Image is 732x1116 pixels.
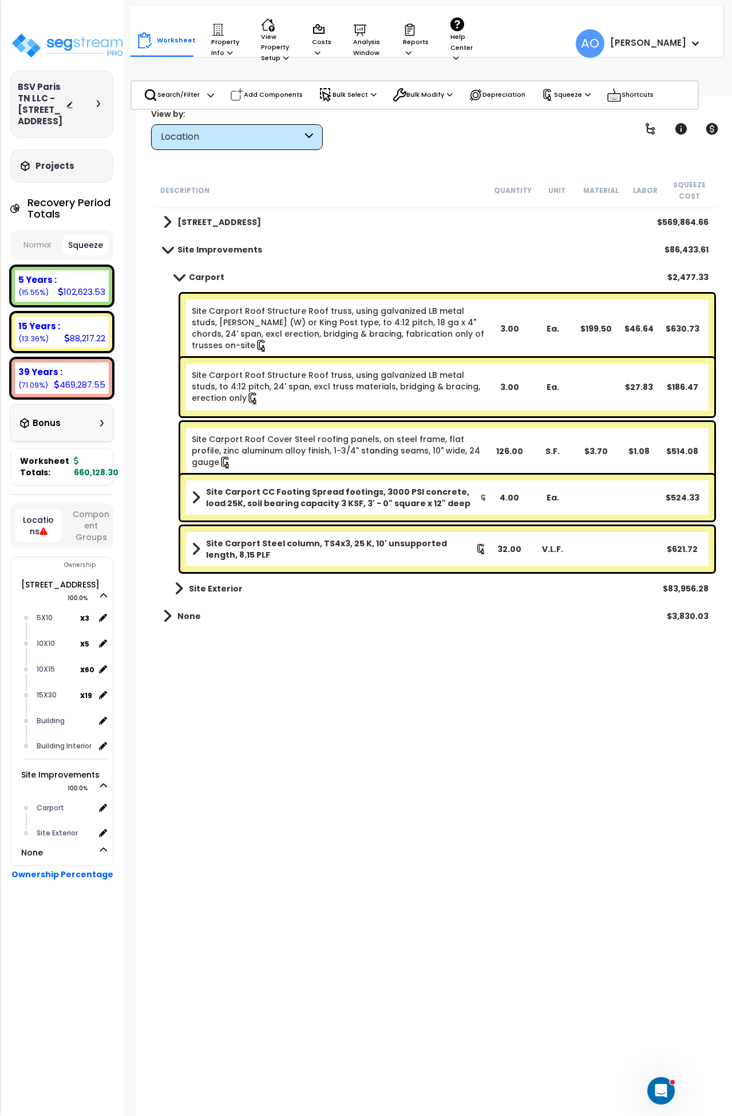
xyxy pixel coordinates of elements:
small: 60 [85,665,94,675]
h1: Cherry [56,6,86,14]
small: Material [583,186,619,195]
p: Analysis Window [353,23,381,58]
button: Emoji picker [18,366,27,375]
div: $524.33 [662,492,702,503]
div: $186.47 [662,381,702,393]
div: Ownership [34,558,113,572]
div: But to confirm, this is a generated item, not a manually added one? [18,251,179,273]
textarea: Message… [10,342,219,361]
p: Depreciation [469,88,525,102]
div: Carport [34,801,94,815]
button: Locations [15,510,62,542]
div: 3.00 [489,381,530,393]
div: $3,830.03 [667,610,709,622]
div: Correct. This is generated by SegStream. [41,301,220,337]
div: 126.00 [489,445,530,457]
small: Labor [633,186,658,195]
b: 39 Years : [18,366,62,378]
small: 71.09035470831958% [18,380,48,390]
div: Andrew says… [9,338,220,377]
div: Depreciation [462,82,532,108]
div: $86,433.61 [664,244,709,255]
button: Start recording [73,366,82,375]
span: 100.0% [68,591,98,605]
p: View Property Setup [261,18,290,64]
div: 88,217.22 [64,332,105,344]
div: Cherry says… [9,195,220,244]
button: Home [179,5,201,26]
p: Help Center [450,17,473,64]
a: Individual Item [192,433,487,469]
div: $630.73 [662,323,702,334]
b: Site Carport CC Footing Spread footings, 3000 PSI concrete, load 25K, soil bearing capacity 3 KSF... [206,486,480,509]
a: Individual Item [192,369,487,405]
small: 13.363647642435568% [18,334,49,344]
p: Shortcuts [607,87,654,103]
div: Close [201,5,221,25]
div: Building [34,714,94,728]
p: Add Components [230,88,303,102]
div: Hi [PERSON_NAME], thank you for bringing this to our attention. We’ll look into it and let you kn... [18,202,179,236]
span: Worksheet Totals: [20,455,69,478]
p: Bulk Modify [393,88,453,102]
div: [DATE] [9,153,220,169]
div: 102,623.53 [58,286,105,298]
p: Active [56,14,78,26]
span: AO [576,29,604,58]
div: Correct. This is generated by SegStream. [50,307,211,330]
div: Hi [PERSON_NAME], thank you for bringing this to our attention. We’ll look into it and let you kn... [9,195,188,243]
small: 5 [85,640,89,649]
small: 3 [85,614,89,623]
div: $569,864.66 [657,216,709,228]
small: Unit [548,186,565,195]
small: Squeeze Cost [673,180,706,201]
div: Cherry says… [9,169,220,195]
p: Bulk Select [319,88,377,102]
div: Shortcuts [600,81,660,109]
div: 10X10 [34,637,80,650]
div: 10X15 [34,662,80,676]
b: [PERSON_NAME] [610,37,686,49]
div: 32.00 [489,543,530,555]
div: Site Exterior [34,826,94,840]
div: Andrew says… [9,301,220,338]
a: Assembly Title [192,486,487,509]
div: Cherry • Just now [18,282,80,289]
b: x [80,689,92,701]
div: $83,956.28 [663,583,709,594]
small: Quantity [494,186,532,195]
div: $621.72 [662,543,702,555]
span: location multiplier [80,637,95,651]
button: Upload attachment [54,366,64,375]
span: location multiplier [80,662,95,677]
p: Property Info [211,23,239,58]
div: 4.00 [489,492,530,503]
div: $2,477.33 [667,271,709,283]
p: Search/Filter [144,88,200,102]
small: Description [160,186,209,195]
a: None [21,847,43,858]
a: Assembly Title [192,538,487,561]
div: Ea. [532,492,573,503]
button: Gif picker [36,366,45,375]
b: Cherry [68,172,94,180]
div: Please note, this same issue persists on another Assisted Living Facility that we have at the wor... [41,86,220,144]
b: Site Carport Steel column, TS4x3, 25 K, 10' unsupported length, 8.15 PLF [206,538,476,561]
b: x [80,664,94,675]
div: Please note, this same issue persists on another Assisted Living Facility that we have at the wor... [50,93,211,137]
span: location multiplier [80,611,95,625]
b: 15 Years : [18,320,60,332]
small: 19 [85,691,92,700]
div: Add Components [224,82,309,108]
p: Worksheet [157,35,196,46]
p: Squeeze [541,89,591,101]
div: Ea. [532,323,573,334]
a: [URL][DOMAIN_NAME] [50,116,187,136]
b: x [80,612,89,624]
b: [STREET_ADDRESS] [177,216,261,228]
div: $27.83 [619,381,659,393]
p: Costs [312,23,331,58]
button: Component Groups [68,508,114,543]
div: S.F. [532,445,573,457]
div: Building Interior [34,739,94,753]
